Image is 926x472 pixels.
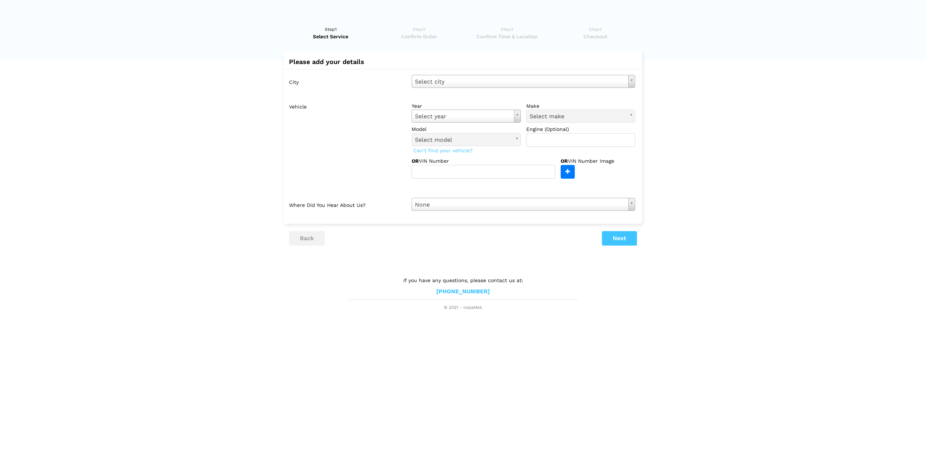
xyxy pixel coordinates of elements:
label: City [289,75,406,88]
a: Select model [412,133,521,146]
label: model [412,126,521,133]
a: Select city [412,75,635,88]
span: Select Service [289,33,373,40]
label: Engine (Optional) [526,126,636,133]
span: Select make [530,112,626,121]
button: Next [602,231,637,246]
strong: OR [561,158,568,164]
a: Select year [412,110,521,123]
label: make [526,102,636,110]
a: Step3 [465,26,549,40]
span: Select city [415,77,625,86]
span: Can't find your vehicle? [412,146,475,155]
label: year [412,102,521,110]
h2: Please add your details [289,58,637,65]
span: Select model [415,135,511,145]
span: © 2021 - instaMek [349,305,577,311]
span: None [415,200,625,209]
span: Confirm Time & Location [465,33,549,40]
a: Select make [526,110,636,123]
label: VIN Number Image [561,157,630,165]
a: Step1 [289,26,373,40]
strong: OR [412,158,419,164]
a: Step4 [553,26,637,40]
button: back [289,231,325,246]
a: Step2 [377,26,461,40]
label: VIN Number [412,157,471,165]
label: Where did you hear about us? [289,198,406,211]
span: Select year [415,112,511,121]
span: Checkout [553,33,637,40]
a: [PHONE_NUMBER] [436,288,490,295]
p: If you have any questions, please contact us at: [349,276,577,284]
label: Vehicle [289,99,406,179]
a: None [412,198,635,211]
span: Confirm Order [377,33,461,40]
